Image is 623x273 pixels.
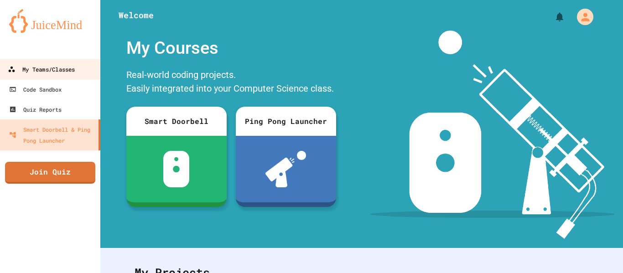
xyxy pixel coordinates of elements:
[9,104,62,115] div: Quiz Reports
[163,151,189,187] img: sdb-white.svg
[8,64,75,75] div: My Teams/Classes
[9,9,91,33] img: logo-orange.svg
[9,84,62,95] div: Code Sandbox
[370,31,614,239] img: banner-image-my-projects.png
[236,107,336,136] div: Ping Pong Launcher
[5,162,95,184] a: Join Quiz
[265,151,306,187] img: ppl-with-ball.png
[567,6,596,27] div: My Account
[537,9,567,25] div: My Notifications
[9,124,95,146] div: Smart Doorbell & Ping Pong Launcher
[126,107,227,136] div: Smart Doorbell
[122,31,341,66] div: My Courses
[122,66,341,100] div: Real-world coding projects. Easily integrated into your Computer Science class.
